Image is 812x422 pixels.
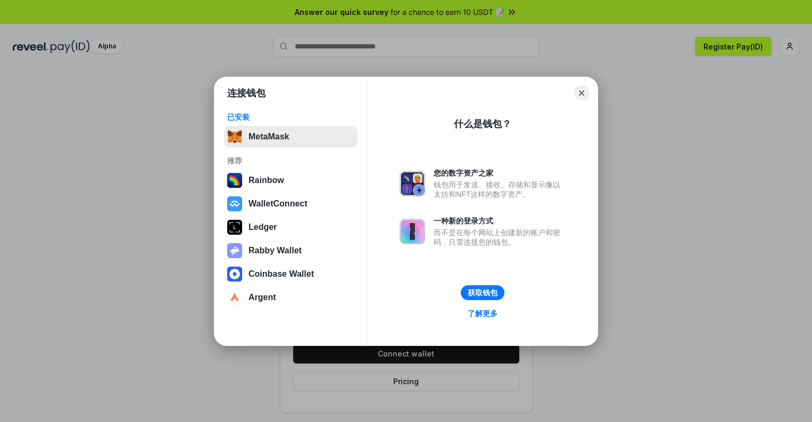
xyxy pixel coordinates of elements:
button: Coinbase Wallet [224,263,358,285]
img: svg+xml,%3Csvg%20fill%3D%22none%22%20height%3D%2233%22%20viewBox%3D%220%200%2035%2033%22%20width%... [227,129,242,144]
div: 钱包用于发送、接收、存储和显示像以太坊和NFT这样的数字资产。 [434,180,566,199]
button: 获取钱包 [461,285,504,300]
div: 了解更多 [468,309,498,318]
img: svg+xml,%3Csvg%20width%3D%2228%22%20height%3D%2228%22%20viewBox%3D%220%200%2028%2028%22%20fill%3D... [227,267,242,282]
button: WalletConnect [224,193,358,214]
h1: 连接钱包 [227,87,266,100]
img: svg+xml,%3Csvg%20xmlns%3D%22http%3A%2F%2Fwww.w3.org%2F2000%2Fsvg%22%20fill%3D%22none%22%20viewBox... [227,243,242,258]
button: Close [574,86,589,101]
img: svg+xml,%3Csvg%20width%3D%2228%22%20height%3D%2228%22%20viewBox%3D%220%200%2028%2028%22%20fill%3D... [227,290,242,305]
div: Rabby Wallet [248,246,302,255]
button: MetaMask [224,126,358,147]
button: Rainbow [224,170,358,191]
div: 一种新的登录方式 [434,216,566,226]
img: svg+xml,%3Csvg%20xmlns%3D%22http%3A%2F%2Fwww.w3.org%2F2000%2Fsvg%22%20fill%3D%22none%22%20viewBox... [400,171,425,196]
div: 已安装 [227,112,354,122]
div: Coinbase Wallet [248,269,314,279]
img: svg+xml,%3Csvg%20width%3D%22120%22%20height%3D%22120%22%20viewBox%3D%220%200%20120%20120%22%20fil... [227,173,242,188]
img: svg+xml,%3Csvg%20xmlns%3D%22http%3A%2F%2Fwww.w3.org%2F2000%2Fsvg%22%20width%3D%2228%22%20height%3... [227,220,242,235]
button: Rabby Wallet [224,240,358,261]
div: Argent [248,293,276,302]
img: svg+xml,%3Csvg%20width%3D%2228%22%20height%3D%2228%22%20viewBox%3D%220%200%2028%2028%22%20fill%3D... [227,196,242,211]
a: 了解更多 [461,307,504,320]
div: Ledger [248,222,277,232]
div: 推荐 [227,156,354,166]
div: 获取钱包 [468,288,498,297]
button: Argent [224,287,358,308]
div: 什么是钱包？ [454,118,511,130]
div: 您的数字资产之家 [434,168,566,178]
div: 而不是在每个网站上创建新的账户和密码，只需连接您的钱包。 [434,228,566,247]
button: Ledger [224,217,358,238]
div: MetaMask [248,132,289,142]
img: svg+xml,%3Csvg%20xmlns%3D%22http%3A%2F%2Fwww.w3.org%2F2000%2Fsvg%22%20fill%3D%22none%22%20viewBox... [400,219,425,244]
div: WalletConnect [248,199,308,209]
div: Rainbow [248,176,284,185]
